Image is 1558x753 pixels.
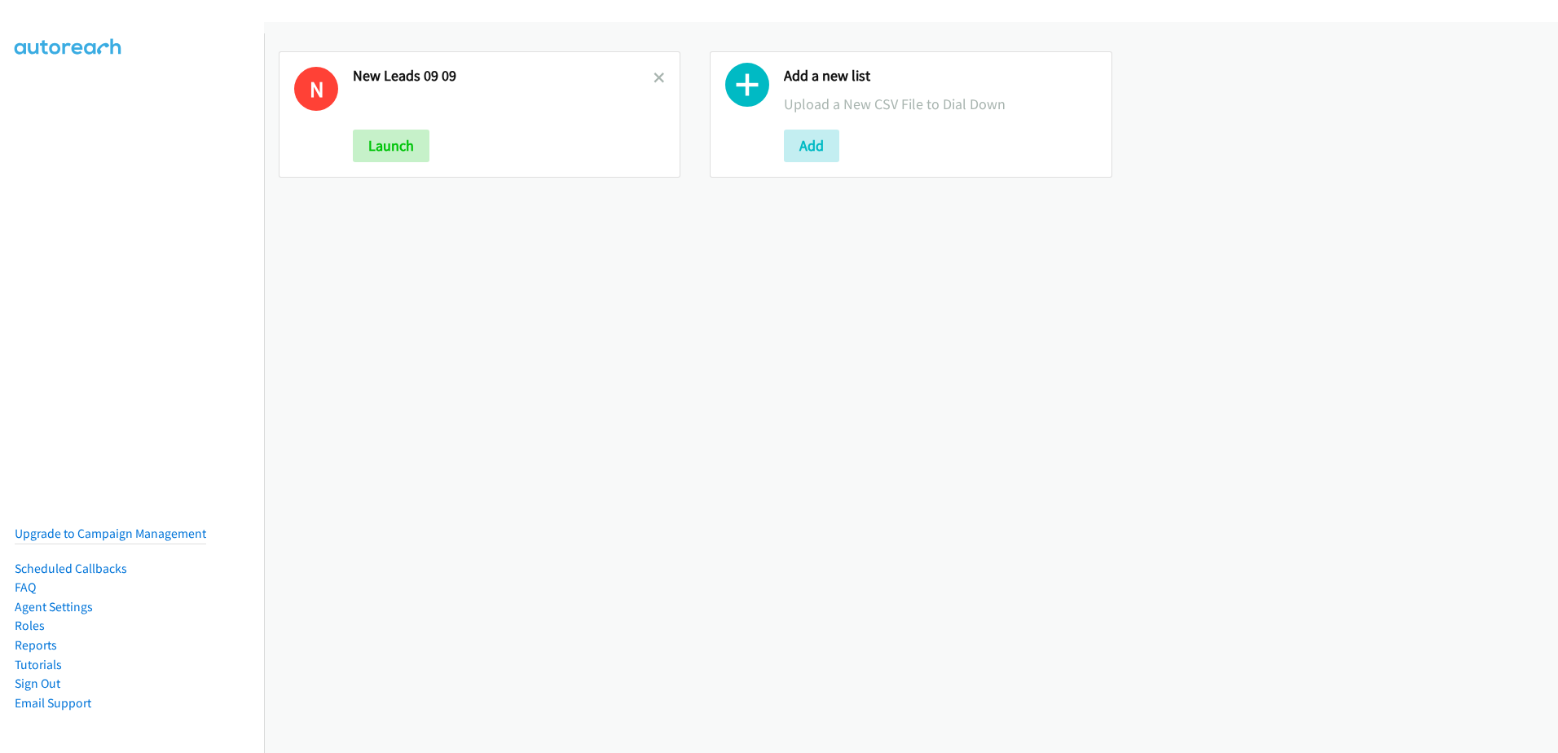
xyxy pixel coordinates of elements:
[353,67,654,86] h2: New Leads 09 09
[15,599,93,614] a: Agent Settings
[15,637,57,653] a: Reports
[15,657,62,672] a: Tutorials
[353,130,429,162] button: Launch
[15,561,127,576] a: Scheduled Callbacks
[784,130,839,162] button: Add
[15,676,60,691] a: Sign Out
[15,526,206,541] a: Upgrade to Campaign Management
[15,618,45,633] a: Roles
[784,93,1096,115] p: Upload a New CSV File to Dial Down
[15,695,91,711] a: Email Support
[784,67,1096,86] h2: Add a new list
[294,67,338,111] h1: N
[15,579,36,595] a: FAQ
